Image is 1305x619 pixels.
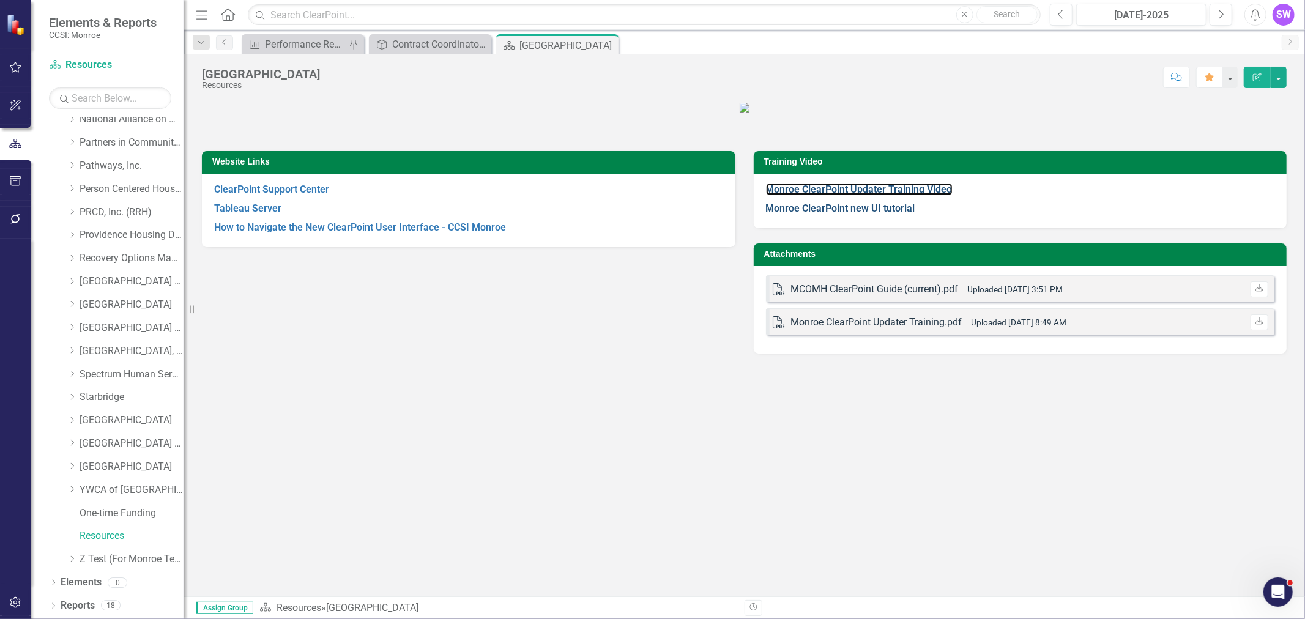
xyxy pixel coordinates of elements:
[108,577,127,588] div: 0
[277,602,321,613] a: Resources
[994,9,1020,19] span: Search
[80,483,184,497] a: YWCA of [GEOGRAPHIC_DATA] and [GEOGRAPHIC_DATA]
[80,228,184,242] a: Providence Housing Development Corporation
[372,37,488,52] a: Contract Coordinator Review
[196,602,253,614] span: Assign Group
[976,6,1038,23] button: Search
[764,250,1281,259] h3: Attachments
[214,183,329,195] a: ClearPoint Support Center
[248,4,1041,26] input: Search ClearPoint...
[245,37,346,52] a: Performance Report
[80,113,184,127] a: National Alliance on Mental Illness
[49,87,171,109] input: Search Below...
[202,67,320,81] div: [GEOGRAPHIC_DATA]
[740,103,749,113] img: Monroe%20Logo%202%20v2.png
[6,13,28,36] img: ClearPoint Strategy
[80,298,184,312] a: [GEOGRAPHIC_DATA]
[80,390,184,404] a: Starbridge
[80,182,184,196] a: Person Centered Housing Options, Inc.
[202,81,320,90] div: Resources
[80,529,184,543] a: Resources
[766,202,915,214] a: Monroe ClearPoint new UI tutorial
[80,460,184,474] a: [GEOGRAPHIC_DATA]
[392,37,488,52] div: Contract Coordinator Review
[764,157,1281,166] h3: Training Video
[1080,8,1202,23] div: [DATE]-2025
[61,599,95,613] a: Reports
[49,58,171,72] a: Resources
[80,437,184,451] a: [GEOGRAPHIC_DATA] (RRH)
[1263,577,1293,607] iframe: Intercom live chat
[80,321,184,335] a: [GEOGRAPHIC_DATA] (RRH)
[80,506,184,521] a: One-time Funding
[80,275,184,289] a: [GEOGRAPHIC_DATA] (RRH)
[80,413,184,428] a: [GEOGRAPHIC_DATA]
[791,316,962,330] div: Monroe ClearPoint Updater Training.pdf
[968,284,1063,294] small: Uploaded [DATE] 3:51 PM
[80,344,184,358] a: [GEOGRAPHIC_DATA], Inc.
[766,183,953,195] a: Monroe ClearPoint Updater Training Video
[1273,4,1295,26] button: SW
[80,159,184,173] a: Pathways, Inc.
[791,283,959,297] div: MCOMH ClearPoint Guide (current).pdf
[214,202,281,214] a: Tableau Server
[61,576,102,590] a: Elements
[80,251,184,265] a: Recovery Options Made Easy
[259,601,735,615] div: »
[80,136,184,150] a: Partners in Community Development
[80,552,184,566] a: Z Test (For Monroe Testing)
[1076,4,1206,26] button: [DATE]-2025
[214,221,506,233] a: How to Navigate the New ClearPoint User Interface - CCSI Monroe
[80,368,184,382] a: Spectrum Human Services, Inc.
[519,38,615,53] div: [GEOGRAPHIC_DATA]
[49,30,157,40] small: CCSI: Monroe
[49,15,157,30] span: Elements & Reports
[326,602,418,613] div: [GEOGRAPHIC_DATA]
[212,157,729,166] h3: Website Links
[101,601,121,611] div: 18
[265,37,346,52] div: Performance Report
[80,206,184,220] a: PRCD, Inc. (RRH)
[972,317,1067,327] small: Uploaded [DATE] 8:49 AM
